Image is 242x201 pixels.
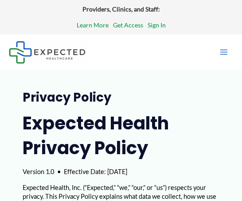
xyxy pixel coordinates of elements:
strong: Providers, Clinics, and Staff: [82,5,160,13]
h1: Privacy Policy [23,91,219,105]
button: Main menu toggle [215,43,233,61]
img: Expected Healthcare Logo - side, dark font, small [9,41,86,64]
a: Get Access [113,19,143,31]
h1: Expected Health Privacy Policy [23,111,219,160]
p: Version 1.0 • Effective Date: [DATE] [23,167,219,176]
a: Learn More [77,19,109,31]
a: Sign In [148,19,166,31]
